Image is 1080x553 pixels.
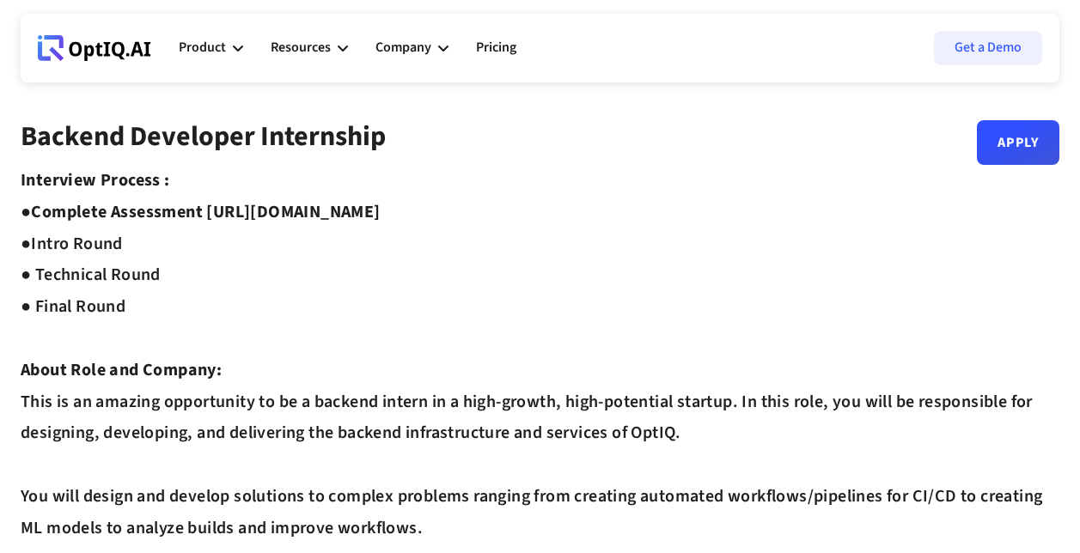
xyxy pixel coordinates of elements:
div: Resources [271,36,331,59]
div: Resources [271,22,348,74]
a: Apply [977,120,1059,165]
div: Product [179,36,226,59]
a: Pricing [476,22,516,74]
strong: Interview Process : [21,168,170,192]
strong: Backend Developer Internship [21,117,386,156]
div: Webflow Homepage [38,60,39,61]
div: Company [375,36,431,59]
strong: Complete Assessment [URL][DOMAIN_NAME] ● [21,200,381,256]
div: Product [179,22,243,74]
div: Company [375,22,448,74]
strong: About Role and Company: [21,358,222,382]
a: Get a Demo [934,31,1042,65]
a: Webflow Homepage [38,22,151,74]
